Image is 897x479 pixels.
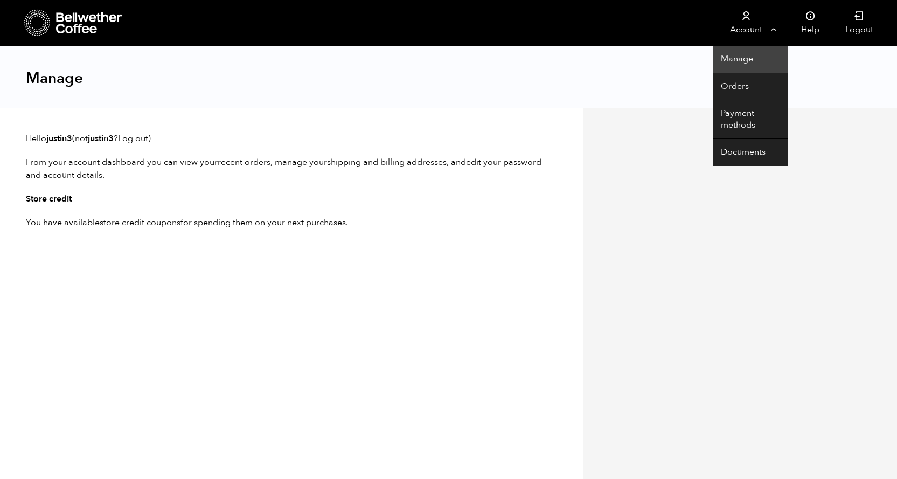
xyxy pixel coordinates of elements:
a: Log out [118,133,148,144]
strong: justin3 [88,133,114,144]
p: You have available for spending them on your next purchases. [26,216,557,229]
p: Hello (not ? ) [26,132,557,145]
h3: Store credit [26,192,557,205]
a: store credit coupons [100,217,180,228]
strong: justin3 [46,133,72,144]
a: recent orders [218,156,270,168]
p: From your account dashboard you can view your , manage your , and . [26,156,557,182]
a: Orders [713,73,788,101]
a: Documents [713,139,788,166]
a: Payment methods [713,100,788,139]
h1: Manage [26,68,83,88]
a: shipping and billing addresses [327,156,447,168]
a: Manage [713,46,788,73]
